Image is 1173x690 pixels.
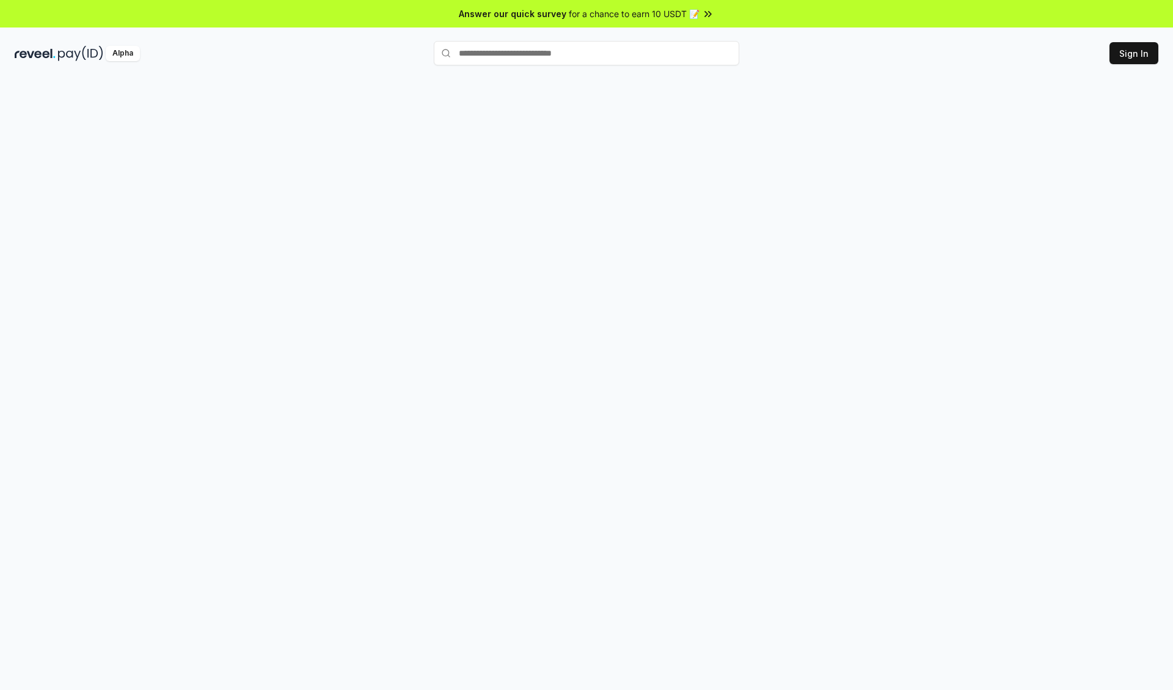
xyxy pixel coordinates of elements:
div: Alpha [106,46,140,61]
span: for a chance to earn 10 USDT 📝 [569,7,700,20]
img: pay_id [58,46,103,61]
img: reveel_dark [15,46,56,61]
span: Answer our quick survey [459,7,566,20]
button: Sign In [1109,42,1158,64]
